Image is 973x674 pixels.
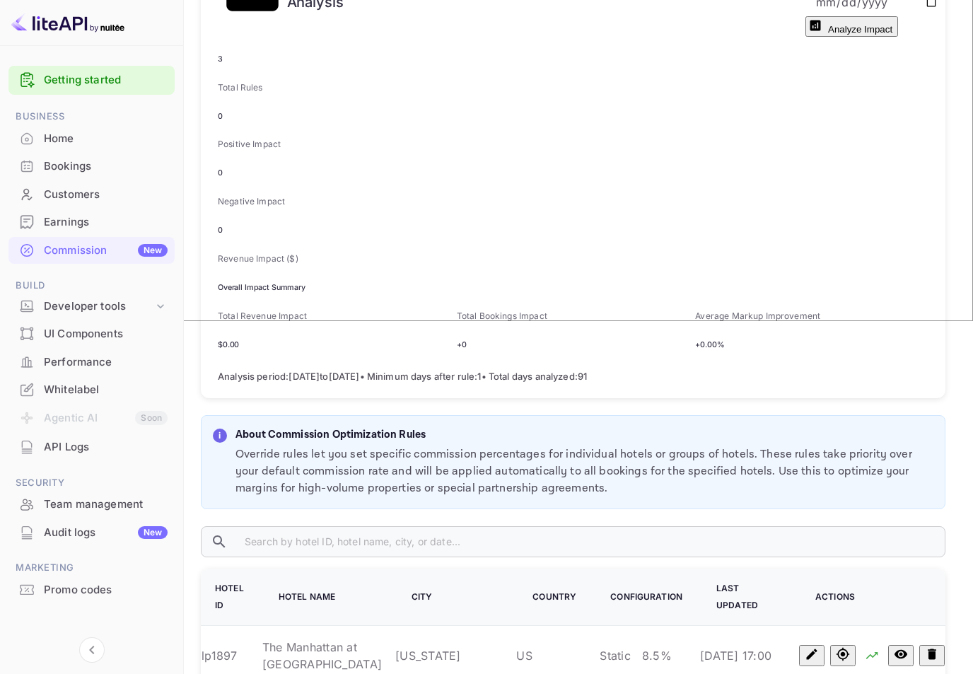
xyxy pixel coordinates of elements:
[861,645,882,666] button: Analyze hotel markup performance
[44,525,168,541] div: Audit logs
[218,138,928,151] p: Positive Impact
[594,649,636,663] span: Static
[805,16,898,37] button: Analyze Impact
[201,569,262,626] th: Hotel ID
[218,252,928,265] p: Revenue Impact ($)
[515,569,593,626] th: Country
[138,244,168,257] div: New
[218,310,451,323] p: Total Revenue Impact
[218,195,928,208] p: Negative Impact
[44,582,168,598] div: Promo codes
[593,569,699,626] th: Configuration
[218,226,928,235] h6: 0
[457,310,690,323] p: Total Bookings Impact
[79,637,105,663] button: Collapse navigation
[44,298,153,315] div: Developer tools
[699,569,798,626] th: Last Updated
[44,131,168,147] div: Home
[44,496,168,513] div: Team management
[218,371,587,382] span: Analysis period: [DATE] to [DATE] • Minimum days after rule: 1 • Total days analyzed: 91
[8,109,175,124] span: Business
[44,354,168,371] div: Performance
[919,645,945,666] button: Mark for deletion
[218,54,928,64] h6: 3
[695,340,928,349] h6: + 0.00 %
[44,214,168,231] div: Earnings
[888,645,914,666] button: View in Whitelabel
[235,446,933,497] p: Override rules let you set specific commission percentages for individual hotels or groups of hot...
[8,560,175,576] span: Marketing
[218,81,928,94] p: Total Rules
[235,427,933,443] p: About Commission Optimization Rules
[457,340,690,349] h6: + 0
[233,526,945,557] input: Search by hotel ID, hotel name, city, or date...
[830,645,856,666] button: Test rates for this hotel
[8,278,175,294] span: Build
[44,439,168,455] div: API Logs
[218,168,928,178] h6: 0
[11,11,124,34] img: LiteAPI logo
[219,429,221,442] p: i
[44,326,168,342] div: UI Components
[44,158,168,175] div: Bookings
[395,569,515,626] th: City
[799,645,825,666] button: Edit optimization rule
[642,647,672,664] p: 8.5 %
[44,382,168,398] div: Whitelabel
[44,243,168,259] div: Commission
[218,283,928,292] h6: Overall Impact Summary
[798,569,945,626] th: Actions
[44,187,168,203] div: Customers
[218,112,928,121] h6: 0
[218,340,451,349] h6: $ 0.00
[695,310,928,323] p: Average Markup Improvement
[262,569,395,626] th: Hotel Name
[138,526,168,539] div: New
[8,475,175,491] span: Security
[44,72,168,88] a: Getting started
